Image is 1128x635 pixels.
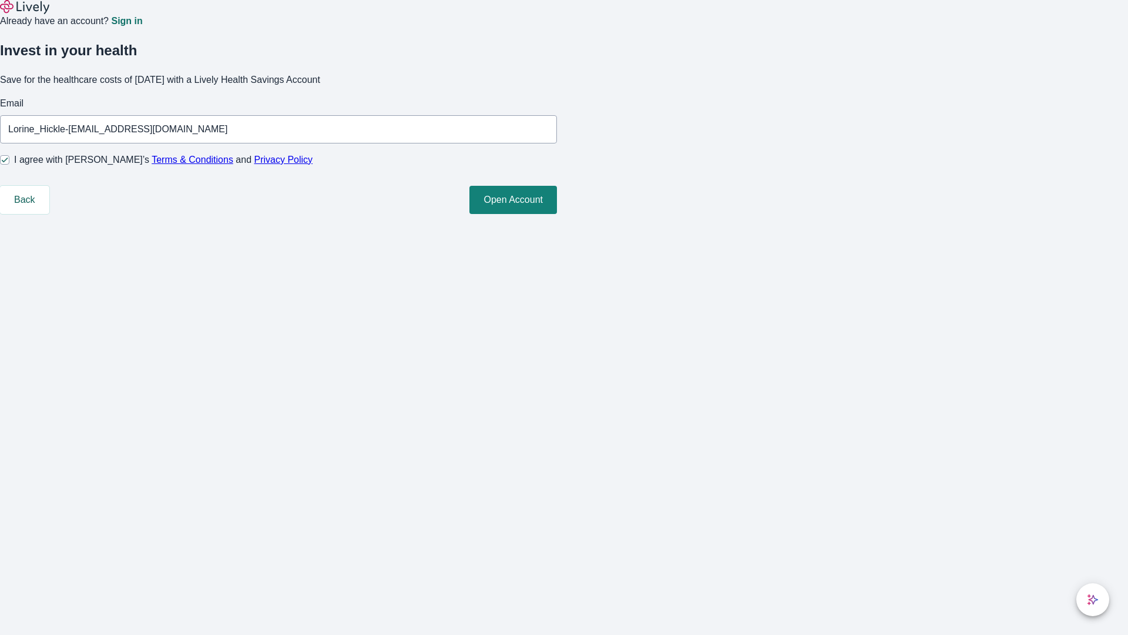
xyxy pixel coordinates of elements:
svg: Lively AI Assistant [1087,594,1099,606]
a: Sign in [111,16,142,26]
a: Terms & Conditions [152,155,233,165]
a: Privacy Policy [254,155,313,165]
button: chat [1076,583,1109,616]
button: Open Account [469,186,557,214]
span: I agree with [PERSON_NAME]’s and [14,153,313,167]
